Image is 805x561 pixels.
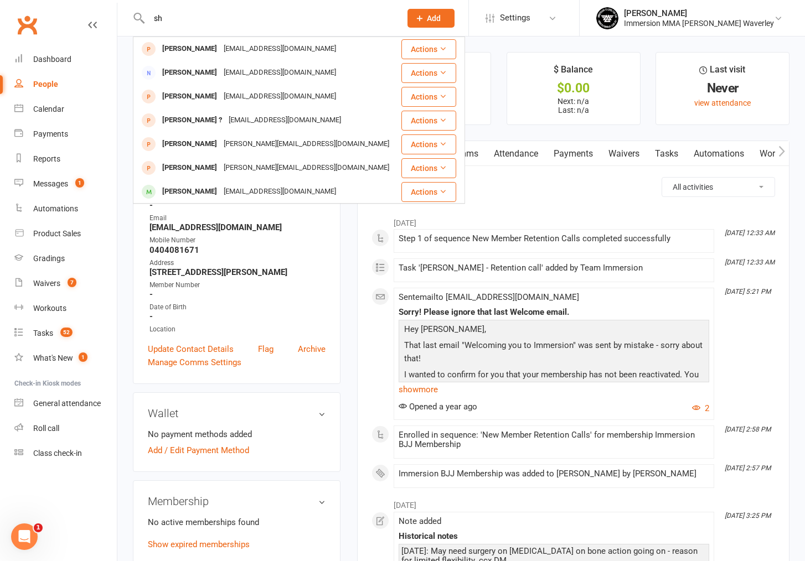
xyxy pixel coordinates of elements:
[159,65,220,81] div: [PERSON_NAME]
[14,196,117,221] a: Automations
[399,382,709,397] a: show more
[692,402,709,415] button: 2
[500,6,530,30] span: Settings
[401,134,456,154] button: Actions
[14,47,117,72] a: Dashboard
[225,112,344,128] div: [EMAIL_ADDRESS][DOMAIN_NAME]
[666,82,779,94] div: Never
[60,328,73,337] span: 52
[159,184,220,200] div: [PERSON_NAME]
[149,302,326,313] div: Date of Birth
[427,14,441,23] span: Add
[148,407,326,419] h3: Wallet
[14,97,117,122] a: Calendar
[79,352,87,362] span: 1
[220,136,393,152] div: [PERSON_NAME][EMAIL_ADDRESS][DOMAIN_NAME]
[34,523,43,532] span: 1
[401,182,456,202] button: Actions
[554,63,593,82] div: $ Balance
[149,311,326,321] strong: -
[146,11,393,26] input: Search...
[33,254,65,263] div: Gradings
[725,425,771,433] i: [DATE] 2:58 PM
[517,82,630,94] div: $0.00
[686,141,752,167] a: Automations
[33,129,68,138] div: Payments
[624,18,774,28] div: Immersion MMA [PERSON_NAME] Waverley
[371,211,775,229] li: [DATE]
[401,87,456,107] button: Actions
[68,278,76,287] span: 7
[14,72,117,97] a: People
[371,177,775,194] h3: Activity
[33,329,53,337] div: Tasks
[220,65,339,81] div: [EMAIL_ADDRESS][DOMAIN_NAME]
[401,111,456,131] button: Actions
[33,399,101,408] div: General attendance
[33,449,82,458] div: Class check-in
[14,321,117,346] a: Tasks 52
[298,342,326,356] a: Archive
[33,304,66,313] div: Workouts
[148,428,326,441] li: No payment methods added
[149,222,326,232] strong: [EMAIL_ADDRESS][DOMAIN_NAME]
[546,141,601,167] a: Payments
[14,416,117,441] a: Roll call
[401,368,706,397] p: I wanted to confirm for you that your membership has not been reactivated. You do not need to do ...
[33,154,60,163] div: Reports
[159,160,220,176] div: [PERSON_NAME]
[149,258,326,268] div: Address
[401,63,456,83] button: Actions
[399,430,709,449] div: Enrolled in sequence: 'New Member Retention Calls' for membership Immersion BJJ Membership
[149,280,326,290] div: Member Number
[624,8,774,18] div: [PERSON_NAME]
[399,263,709,273] div: Task '[PERSON_NAME] - Retention call' added by Team Immersion
[725,258,775,266] i: [DATE] 12:33 AM
[159,112,225,128] div: [PERSON_NAME] ?
[401,158,456,178] button: Actions
[148,342,234,356] a: Update Contact Details
[399,517,709,526] div: Note added
[33,80,58,89] div: People
[149,200,326,210] strong: -
[13,11,41,39] a: Clubworx
[159,89,220,105] div: [PERSON_NAME]
[647,141,686,167] a: Tasks
[148,356,241,369] a: Manage Comms Settings
[33,354,73,362] div: What's New
[486,141,546,167] a: Attendance
[33,279,60,288] div: Waivers
[149,245,326,255] strong: 0404081671
[694,98,751,107] a: view attendance
[148,444,249,457] a: Add / Edit Payment Method
[33,424,59,433] div: Roll call
[220,160,393,176] div: [PERSON_NAME][EMAIL_ADDRESS][DOMAIN_NAME]
[220,41,339,57] div: [EMAIL_ADDRESS][DOMAIN_NAME]
[371,494,775,511] li: [DATE]
[149,213,326,224] div: Email
[33,204,78,213] div: Automations
[149,235,326,246] div: Mobile Number
[14,441,117,466] a: Class kiosk mode
[148,539,250,549] a: Show expired memberships
[399,532,709,541] div: Historical notes
[14,122,117,147] a: Payments
[14,391,117,416] a: General attendance kiosk mode
[149,289,326,299] strong: -
[399,308,709,317] div: Sorry! Please ignore that last Welcome email.
[14,271,117,296] a: Waivers 7
[725,464,771,472] i: [DATE] 2:57 PM
[399,234,709,243] div: Step 1 of sequence New Member Retention Calls completed successfully
[725,288,771,295] i: [DATE] 5:21 PM
[14,296,117,321] a: Workouts
[401,39,456,59] button: Actions
[14,172,117,196] a: Messages 1
[33,105,64,113] div: Calendar
[14,221,117,246] a: Product Sales
[399,292,579,302] span: Sent email to [EMAIL_ADDRESS][DOMAIN_NAME]
[258,342,274,356] a: Flag
[149,324,326,335] div: Location
[149,267,326,277] strong: [STREET_ADDRESS][PERSON_NAME]
[148,516,326,529] p: No active memberships found
[401,339,706,368] p: That last email "Welcoming you to Immersion" was sent by mistake - sorry about that!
